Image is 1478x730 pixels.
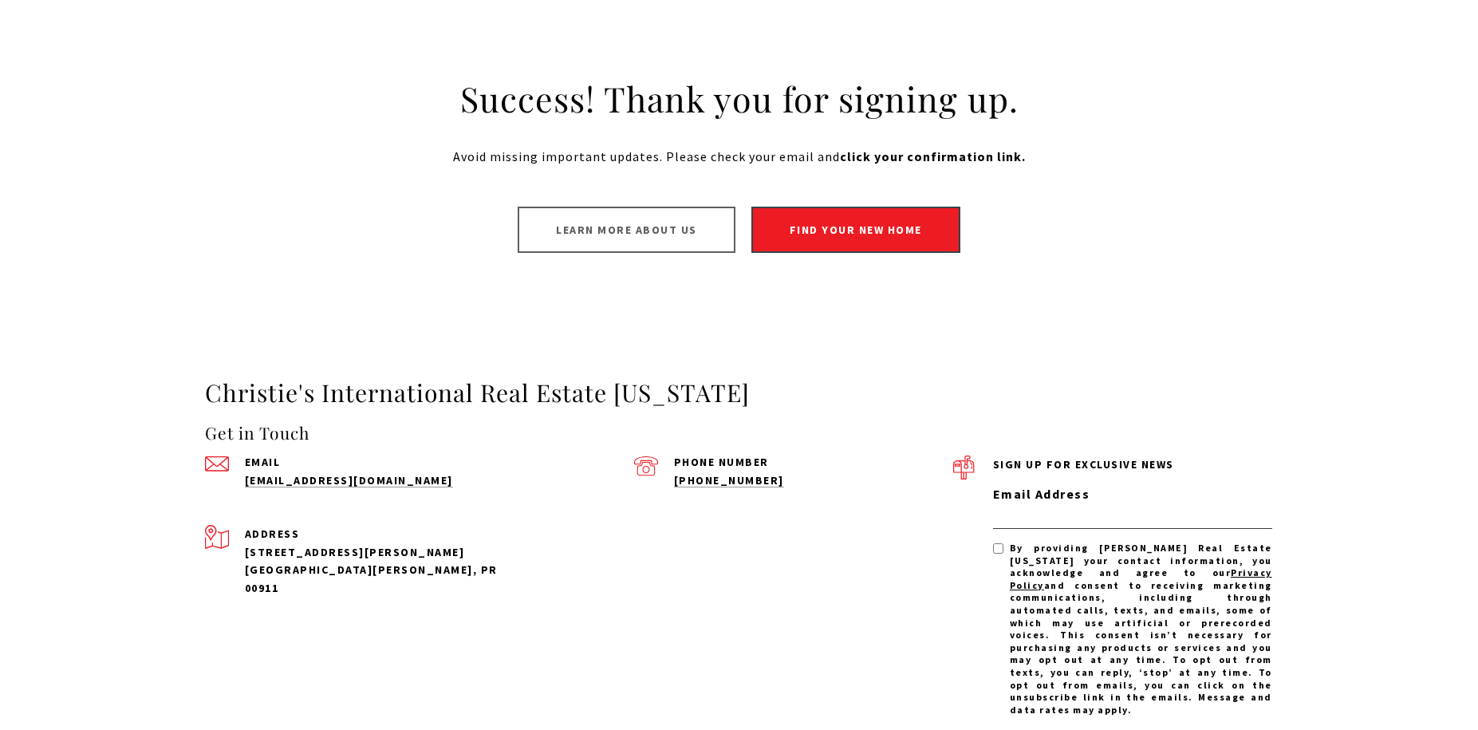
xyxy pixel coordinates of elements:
[674,473,784,487] a: [PHONE_NUMBER]
[993,484,1272,505] label: Email Address
[674,456,953,468] p: Phone Number
[221,147,1258,168] p: Avoid missing important updates. Please check your email and
[245,456,524,468] p: Email
[840,148,1026,164] strong: click your confirmation link.
[205,420,953,446] h4: Get in Touch
[518,207,735,253] a: Learn more about us
[396,77,1082,121] h2: Success! Thank you for signing up.
[245,543,524,561] div: [STREET_ADDRESS][PERSON_NAME]
[993,543,1003,554] input: By providing [PERSON_NAME] Real Estate [US_STATE] your contact information, you acknowledge and a...
[245,473,453,487] a: [EMAIL_ADDRESS][DOMAIN_NAME]
[993,456,1272,473] p: Sign up for exclusive news
[245,525,524,543] p: Address
[1010,566,1272,591] a: Privacy Policy
[205,377,1274,408] h3: Christie's International Real Estate [US_STATE]
[245,562,498,594] span: [GEOGRAPHIC_DATA][PERSON_NAME], PR 00911
[1010,542,1272,716] span: By providing [PERSON_NAME] Real Estate [US_STATE] your contact information, you acknowledge and a...
[751,207,960,253] a: Find your new home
